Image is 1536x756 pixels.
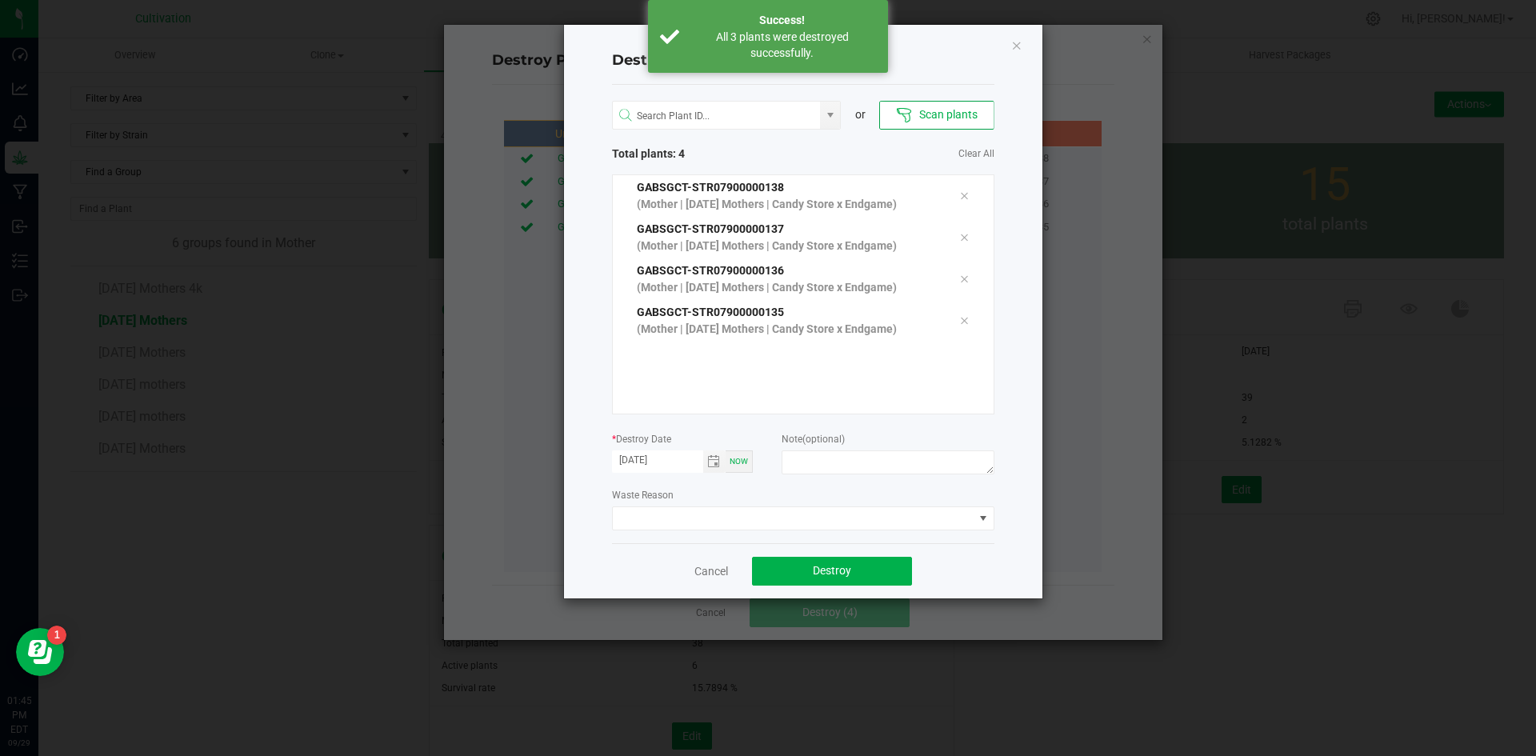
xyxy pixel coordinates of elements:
[688,29,876,61] div: All 3 plants were destroyed successfully.
[16,628,64,676] iframe: Resource center
[612,488,674,502] label: Waste Reason
[730,457,748,466] span: Now
[947,186,981,206] div: Remove tag
[703,450,726,473] span: Toggle calendar
[47,626,66,645] iframe: Resource center unread badge
[688,12,876,29] div: Success!
[613,102,821,130] input: NO DATA FOUND
[1011,35,1022,54] button: Close
[637,238,936,254] p: (Mother | [DATE] Mothers | Candy Store x Endgame)
[813,564,851,577] span: Destroy
[802,434,845,445] span: (optional)
[947,311,981,330] div: Remove tag
[782,432,845,446] label: Note
[947,270,981,289] div: Remove tag
[612,432,671,446] label: Destroy Date
[947,228,981,247] div: Remove tag
[637,321,936,338] p: (Mother | [DATE] Mothers | Candy Store x Endgame)
[612,450,703,470] input: Date
[694,563,728,579] a: Cancel
[612,50,994,71] h4: Destroy Plants
[958,147,994,161] a: Clear All
[637,222,784,235] span: GABSGCT-STR07900000137
[612,146,803,162] span: Total plants: 4
[879,101,994,130] button: Scan plants
[637,264,784,277] span: GABSGCT-STR07900000136
[637,306,784,318] span: GABSGCT-STR07900000135
[841,106,879,123] div: or
[637,279,936,296] p: (Mother | [DATE] Mothers | Candy Store x Endgame)
[752,557,912,586] button: Destroy
[637,181,784,194] span: GABSGCT-STR07900000138
[637,196,936,213] p: (Mother | [DATE] Mothers | Candy Store x Endgame)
